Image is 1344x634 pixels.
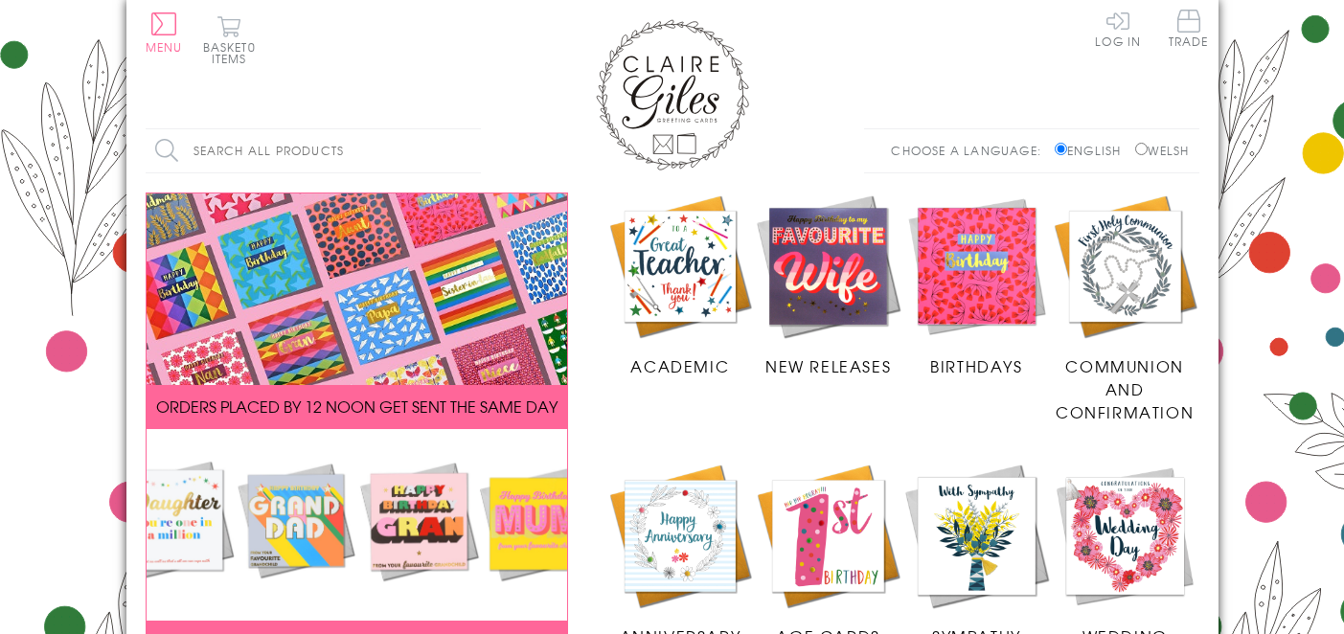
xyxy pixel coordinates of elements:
input: English [1055,143,1067,155]
span: New Releases [765,354,891,377]
span: Birthdays [930,354,1022,377]
span: Academic [630,354,729,377]
a: Academic [606,192,755,378]
a: Log In [1095,10,1141,47]
span: ORDERS PLACED BY 12 NOON GET SENT THE SAME DAY [156,395,558,418]
span: 0 items [212,38,256,67]
a: Birthdays [902,192,1051,378]
button: Basket0 items [203,15,256,64]
input: Search [462,129,481,172]
a: New Releases [754,192,902,378]
button: Menu [146,12,183,53]
label: English [1055,142,1130,159]
input: Search all products [146,129,481,172]
input: Welsh [1135,143,1148,155]
a: Trade [1169,10,1209,51]
img: Claire Giles Greetings Cards [596,19,749,170]
a: Communion and Confirmation [1051,192,1199,424]
span: Communion and Confirmation [1056,354,1194,423]
label: Welsh [1135,142,1190,159]
p: Choose a language: [891,142,1051,159]
span: Trade [1169,10,1209,47]
span: Menu [146,38,183,56]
